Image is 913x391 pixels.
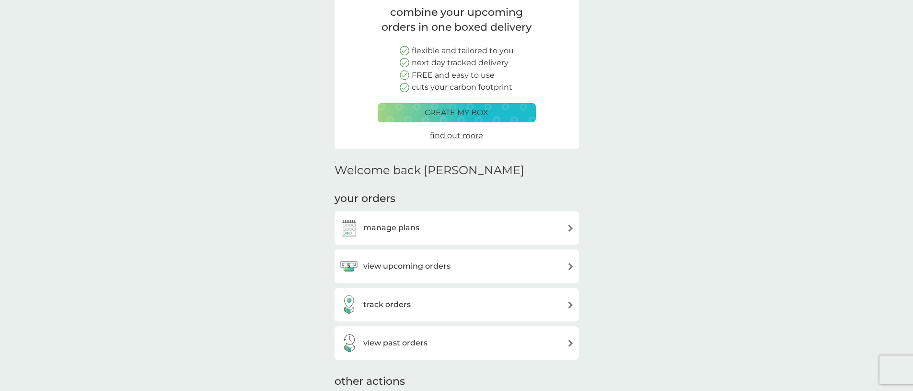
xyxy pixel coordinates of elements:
[412,45,514,57] p: flexible and tailored to you
[363,222,419,234] h3: manage plans
[335,374,405,389] h3: other actions
[378,103,536,122] button: create my box
[363,298,411,311] h3: track orders
[430,131,483,140] span: find out more
[567,225,574,232] img: arrow right
[425,107,488,119] p: create my box
[412,81,512,94] p: cuts your carbon footprint
[412,57,509,69] p: next day tracked delivery
[412,69,495,82] p: FREE and easy to use
[567,301,574,308] img: arrow right
[363,260,451,273] h3: view upcoming orders
[335,191,395,206] h3: your orders
[567,263,574,270] img: arrow right
[378,5,536,35] p: combine your upcoming orders in one boxed delivery
[567,340,574,347] img: arrow right
[363,337,428,349] h3: view past orders
[335,164,524,178] h2: Welcome back [PERSON_NAME]
[430,130,483,142] a: find out more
